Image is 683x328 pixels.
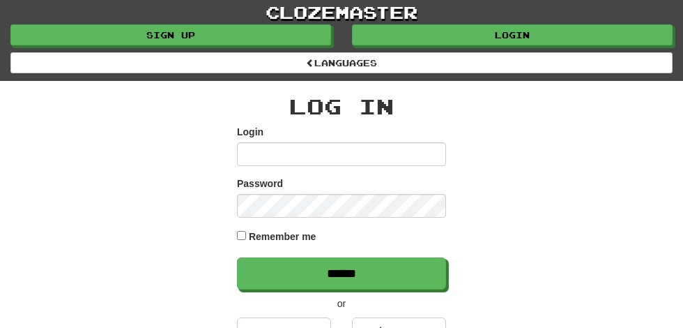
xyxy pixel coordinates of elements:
[249,230,316,244] label: Remember me
[352,24,673,45] a: Login
[10,24,331,45] a: Sign up
[237,297,446,311] p: or
[237,95,446,118] h2: Log In
[237,177,283,191] label: Password
[237,125,263,139] label: Login
[10,52,673,73] a: Languages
